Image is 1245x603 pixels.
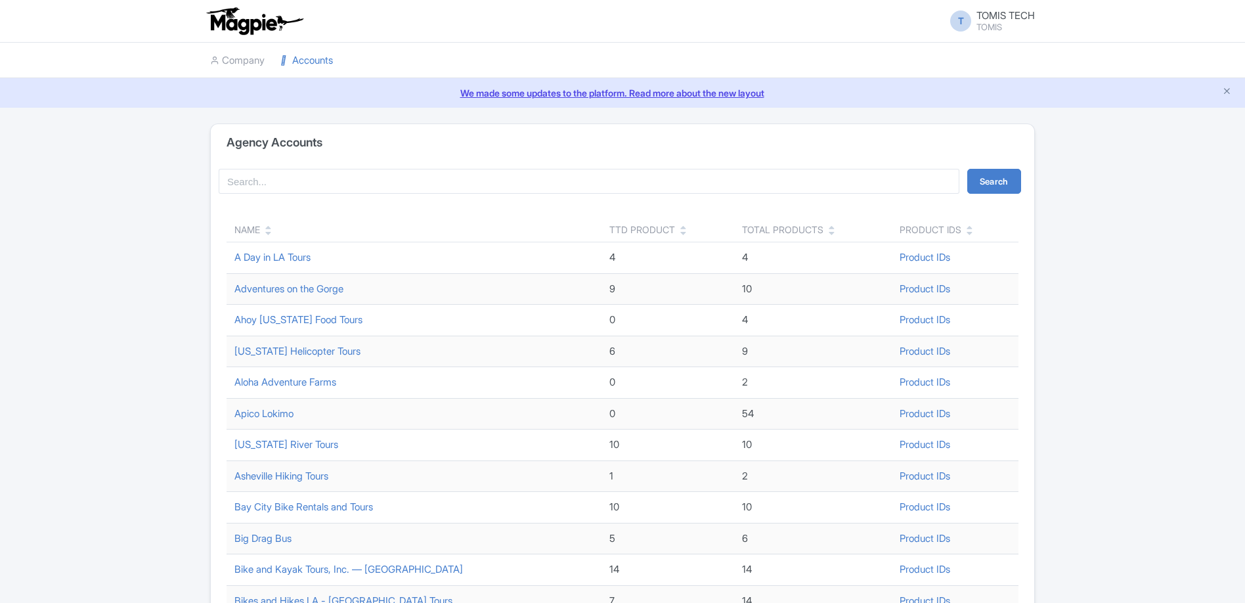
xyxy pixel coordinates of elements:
[900,376,950,388] a: Product IDs
[900,251,950,263] a: Product IDs
[734,523,891,554] td: 6
[734,273,891,305] td: 10
[601,367,735,399] td: 0
[219,169,959,194] input: Search...
[950,11,971,32] span: T
[900,470,950,482] a: Product IDs
[234,501,373,513] a: Bay City Bike Rentals and Tours
[204,7,305,35] img: logo-ab69f6fb50320c5b225c76a69d11143b.png
[900,532,950,545] a: Product IDs
[900,313,950,326] a: Product IDs
[967,169,1021,194] button: Search
[234,345,360,357] a: [US_STATE] Helicopter Tours
[234,376,336,388] a: Aloha Adventure Farms
[900,438,950,451] a: Product IDs
[601,305,735,336] td: 0
[234,407,294,420] a: Apico Lokimo
[234,251,311,263] a: A Day in LA Tours
[601,554,735,586] td: 14
[742,223,823,236] div: Total Products
[1222,85,1232,100] button: Close announcement
[900,407,950,420] a: Product IDs
[601,523,735,554] td: 5
[900,563,950,575] a: Product IDs
[601,242,735,274] td: 4
[234,470,328,482] a: Asheville Hiking Tours
[601,430,735,461] td: 10
[734,398,891,430] td: 54
[601,398,735,430] td: 0
[601,273,735,305] td: 9
[234,313,362,326] a: Ahoy [US_STATE] Food Tours
[280,43,333,79] a: Accounts
[234,532,292,545] a: Big Drag Bus
[734,242,891,274] td: 4
[734,492,891,524] td: 10
[734,460,891,492] td: 2
[210,43,265,79] a: Company
[234,223,260,236] div: Name
[601,492,735,524] td: 10
[942,11,1035,32] a: T TOMIS TECH TOMIS
[8,86,1237,100] a: We made some updates to the platform. Read more about the new layout
[234,563,463,575] a: Bike and Kayak Tours, Inc. — [GEOGRAPHIC_DATA]
[234,438,338,451] a: [US_STATE] River Tours
[601,460,735,492] td: 1
[976,23,1035,32] small: TOMIS
[734,367,891,399] td: 2
[609,223,675,236] div: TTD Product
[234,282,343,295] a: Adventures on the Gorge
[227,136,322,149] h4: Agency Accounts
[976,9,1035,22] span: TOMIS TECH
[900,282,950,295] a: Product IDs
[734,305,891,336] td: 4
[900,345,950,357] a: Product IDs
[734,430,891,461] td: 10
[900,223,961,236] div: Product IDs
[734,554,891,586] td: 14
[601,336,735,367] td: 6
[734,336,891,367] td: 9
[900,501,950,513] a: Product IDs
